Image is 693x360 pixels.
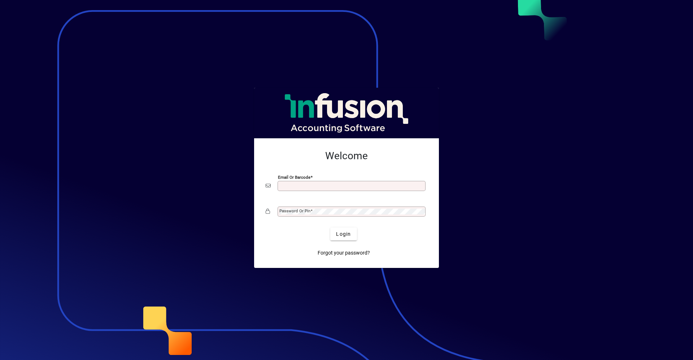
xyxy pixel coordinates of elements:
[266,150,427,162] h2: Welcome
[315,246,373,259] a: Forgot your password?
[279,208,310,213] mat-label: Password or Pin
[278,175,310,180] mat-label: Email or Barcode
[330,227,357,240] button: Login
[336,230,351,238] span: Login
[318,249,370,257] span: Forgot your password?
